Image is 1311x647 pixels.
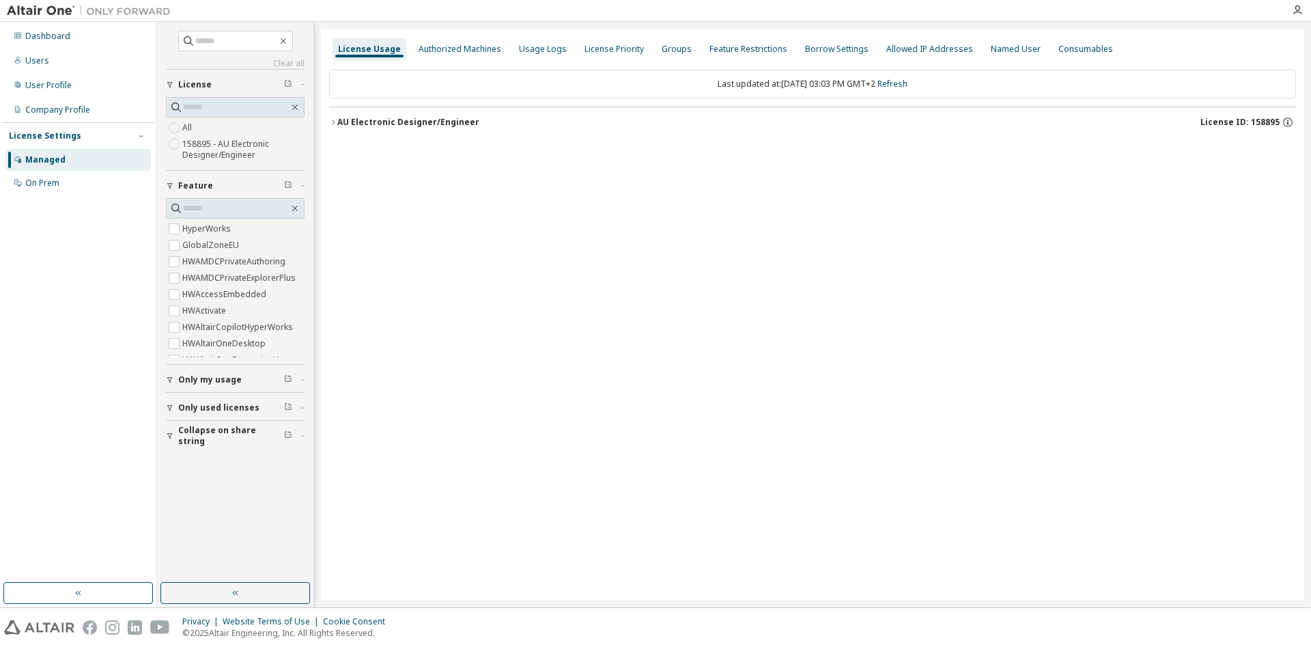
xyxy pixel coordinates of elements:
[337,117,479,128] div: AU Electronic Designer/Engineer
[1058,44,1113,55] div: Consumables
[991,44,1041,55] div: Named User
[805,44,869,55] div: Borrow Settings
[323,616,393,627] div: Cookie Consent
[105,620,119,635] img: instagram.svg
[182,253,288,270] label: HWAMDCPrivateAuthoring
[709,44,787,55] div: Feature Restrictions
[166,70,305,100] button: License
[329,70,1296,98] div: Last updated at: [DATE] 03:03 PM GMT+2
[4,620,74,635] img: altair_logo.svg
[83,620,97,635] img: facebook.svg
[182,319,296,335] label: HWAltairCopilotHyperWorks
[284,430,292,441] span: Clear filter
[284,374,292,385] span: Clear filter
[182,136,305,163] label: 158895 - AU Electronic Designer/Engineer
[178,79,212,90] span: License
[25,154,66,165] div: Managed
[584,44,644,55] div: License Priority
[877,78,907,90] a: Refresh
[25,80,72,91] div: User Profile
[25,31,70,42] div: Dashboard
[182,237,242,253] label: GlobalZoneEU
[662,44,692,55] div: Groups
[166,171,305,201] button: Feature
[178,180,213,191] span: Feature
[166,421,305,451] button: Collapse on share string
[182,221,234,237] label: HyperWorks
[284,180,292,191] span: Clear filter
[223,616,323,627] div: Website Terms of Use
[166,393,305,423] button: Only used licenses
[182,616,223,627] div: Privacy
[25,55,49,66] div: Users
[178,402,259,413] span: Only used licenses
[128,620,142,635] img: linkedin.svg
[178,425,284,447] span: Collapse on share string
[338,44,401,55] div: License Usage
[182,352,294,368] label: HWAltairOneEnterpriseUser
[284,402,292,413] span: Clear filter
[7,4,178,18] img: Altair One
[182,627,393,639] p: © 2025 Altair Engineering, Inc. All Rights Reserved.
[182,335,268,352] label: HWAltairOneDesktop
[182,286,269,303] label: HWAccessEmbedded
[178,374,242,385] span: Only my usage
[25,105,90,115] div: Company Profile
[25,178,59,189] div: On Prem
[182,270,298,286] label: HWAMDCPrivateExplorerPlus
[284,79,292,90] span: Clear filter
[1200,117,1280,128] span: License ID: 158895
[166,58,305,69] a: Clear all
[329,107,1296,137] button: AU Electronic Designer/EngineerLicense ID: 158895
[886,44,973,55] div: Allowed IP Addresses
[519,44,567,55] div: Usage Logs
[182,120,195,136] label: All
[150,620,170,635] img: youtube.svg
[182,303,229,319] label: HWActivate
[9,130,81,141] div: License Settings
[419,44,501,55] div: Authorized Machines
[166,365,305,395] button: Only my usage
